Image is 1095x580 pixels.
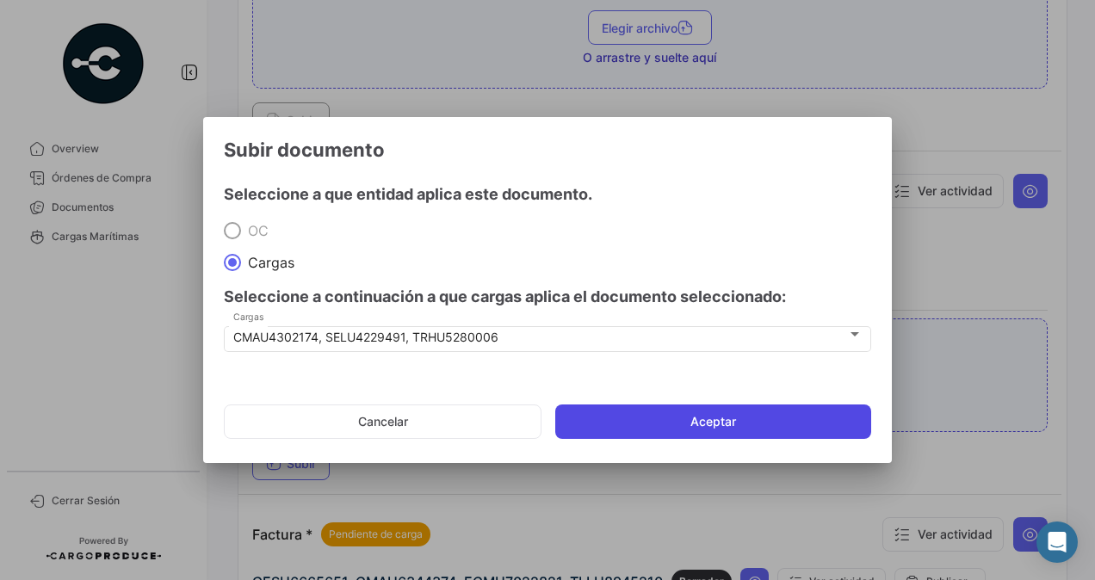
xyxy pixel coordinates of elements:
mat-select-trigger: CMAU4302174, SELU4229491, TRHU5280006 [233,330,498,344]
span: Cargas [241,254,294,271]
button: Cancelar [224,404,541,439]
button: Aceptar [555,404,871,439]
h4: Seleccione a continuación a que cargas aplica el documento seleccionado: [224,285,871,309]
h3: Subir documento [224,138,871,162]
h4: Seleccione a que entidad aplica este documento. [224,182,592,207]
span: OC [241,222,269,239]
div: Abrir Intercom Messenger [1036,521,1078,563]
